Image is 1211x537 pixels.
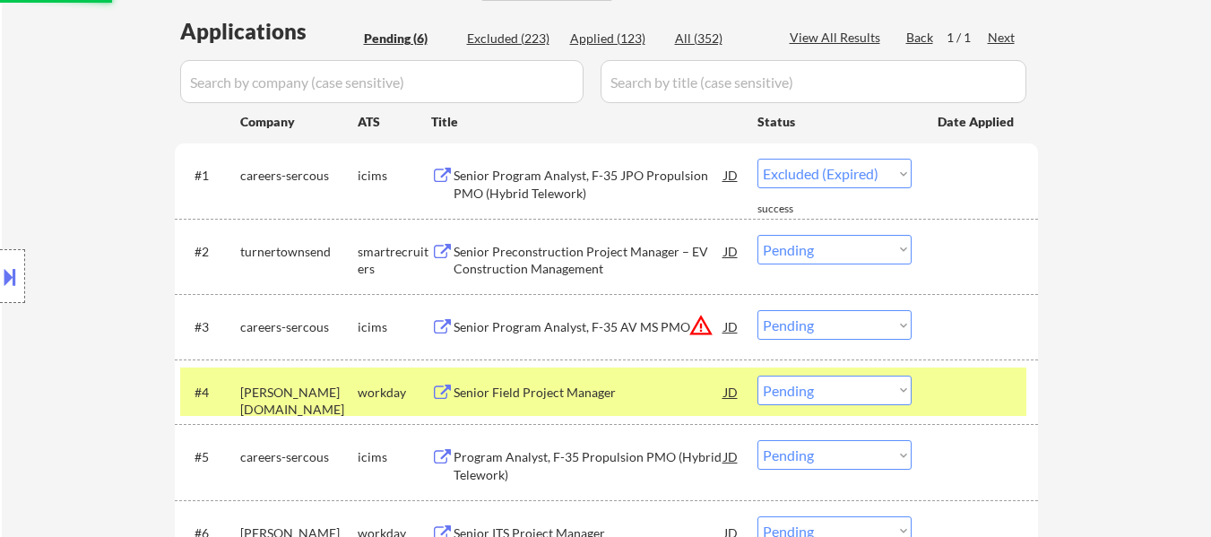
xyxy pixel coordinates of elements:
[988,29,1016,47] div: Next
[906,29,935,47] div: Back
[358,448,431,466] div: icims
[358,318,431,336] div: icims
[938,113,1016,131] div: Date Applied
[601,60,1026,103] input: Search by title (case sensitive)
[454,448,724,483] div: Program Analyst, F-35 Propulsion PMO (Hybrid Telework)
[790,29,886,47] div: View All Results
[454,243,724,278] div: Senior Preconstruction Project Manager – EV Construction Management
[454,384,724,402] div: Senior Field Project Manager
[722,159,740,191] div: JD
[947,29,988,47] div: 1 / 1
[722,235,740,267] div: JD
[195,448,226,466] div: #5
[431,113,740,131] div: Title
[240,448,358,466] div: careers-sercous
[688,313,714,338] button: warning_amber
[757,202,829,217] div: success
[358,243,431,278] div: smartrecruiters
[454,167,724,202] div: Senior Program Analyst, F-35 JPO Propulsion PMO (Hybrid Telework)
[757,105,912,137] div: Status
[722,376,740,408] div: JD
[364,30,454,48] div: Pending (6)
[358,167,431,185] div: icims
[467,30,557,48] div: Excluded (223)
[180,60,584,103] input: Search by company (case sensitive)
[180,21,358,42] div: Applications
[454,318,724,336] div: Senior Program Analyst, F-35 AV MS PMO
[358,384,431,402] div: workday
[722,440,740,472] div: JD
[675,30,765,48] div: All (352)
[722,310,740,342] div: JD
[570,30,660,48] div: Applied (123)
[358,113,431,131] div: ATS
